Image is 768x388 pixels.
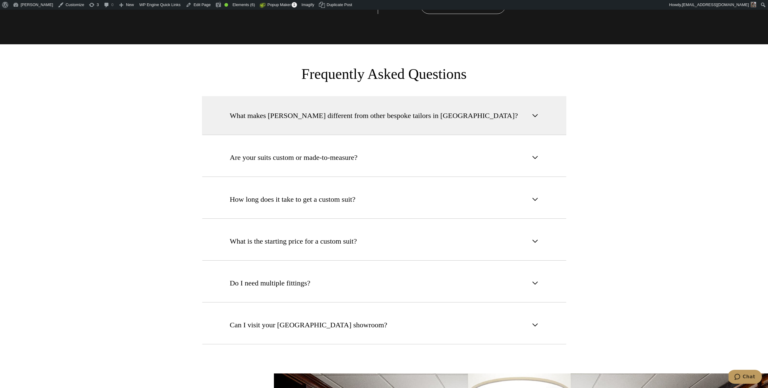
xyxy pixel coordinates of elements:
button: Do I need multiple fittings? [202,264,566,302]
button: What makes [PERSON_NAME] different from other bespoke tailors in [GEOGRAPHIC_DATA]? [202,96,566,135]
span: Are your suits custom or made-to-measure? [230,152,358,163]
span: What is the starting price for a custom suit? [230,236,357,247]
span: What makes [PERSON_NAME] different from other bespoke tailors in [GEOGRAPHIC_DATA]? [230,110,518,121]
span: How long does it take to get a custom suit? [230,194,356,205]
button: Can I visit your [GEOGRAPHIC_DATA] showroom? [202,305,566,344]
button: What is the starting price for a custom suit? [202,222,566,261]
span: Do I need multiple fittings? [230,278,310,288]
iframe: Opens a widget where you can chat to one of our agents [729,370,762,385]
span: Can I visit your [GEOGRAPHIC_DATA] showroom? [230,319,387,330]
button: Are your suits custom or made-to-measure? [202,138,566,177]
div: Good [224,3,228,7]
button: How long does it take to get a custom suit? [202,180,566,219]
span: 1 [292,2,297,8]
h3: Frequently Asked Questions [223,66,545,83]
span: [EMAIL_ADDRESS][DOMAIN_NAME] [682,2,749,7]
